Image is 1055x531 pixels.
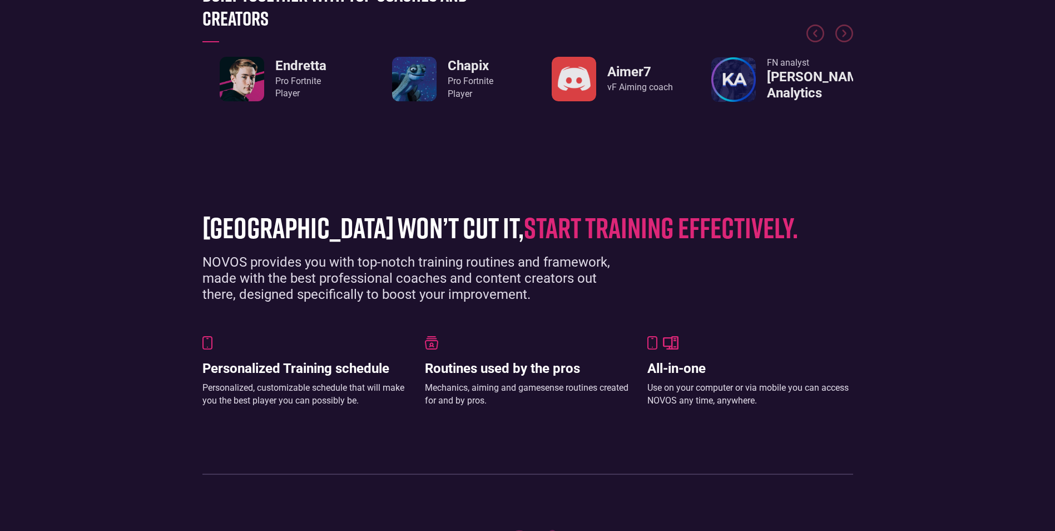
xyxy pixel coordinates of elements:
div: vF Aiming coach [607,81,673,94]
div: Personalized, customizable schedule that will make you the best player you can possibly be. [202,382,408,407]
a: EndrettaPro FortnitePlayer [220,57,326,101]
h3: [PERSON_NAME] Analytics [767,69,870,101]
a: FN analyst[PERSON_NAME] Analytics [711,57,853,102]
div: Pro Fortnite Player [448,75,493,100]
div: 3 / 8 [542,57,683,101]
div: Mechanics, aiming and gamesense routines created for and by pros. [425,382,631,407]
h3: Personalized Training schedule [202,361,408,377]
div: 4 / 8 [711,57,853,102]
div: Next slide [835,24,853,52]
h3: Chapix [448,58,493,74]
a: ChapixPro FortnitePlayer [392,57,493,101]
div: Next slide [835,24,853,42]
div: FN analyst [767,57,870,69]
div: 1 / 8 [202,57,344,101]
h3: Aimer7 [607,64,673,80]
h3: All-in-one [647,361,853,377]
h3: Endretta [275,58,326,74]
h3: Routines used by the pros [425,361,631,377]
div: Use on your computer or via mobile you can access NOVOS any time, anywhere. [647,382,853,407]
div: Pro Fortnite Player [275,75,326,100]
span: start training effectively. [524,210,798,244]
h1: [GEOGRAPHIC_DATA] won’t cut it, [202,212,836,243]
a: Aimer7vF Aiming coach [552,57,673,101]
div: NOVOS provides you with top-notch training routines and framework, made with the best professiona... [202,254,631,302]
div: Previous slide [806,24,824,52]
div: 2 / 8 [372,57,514,101]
